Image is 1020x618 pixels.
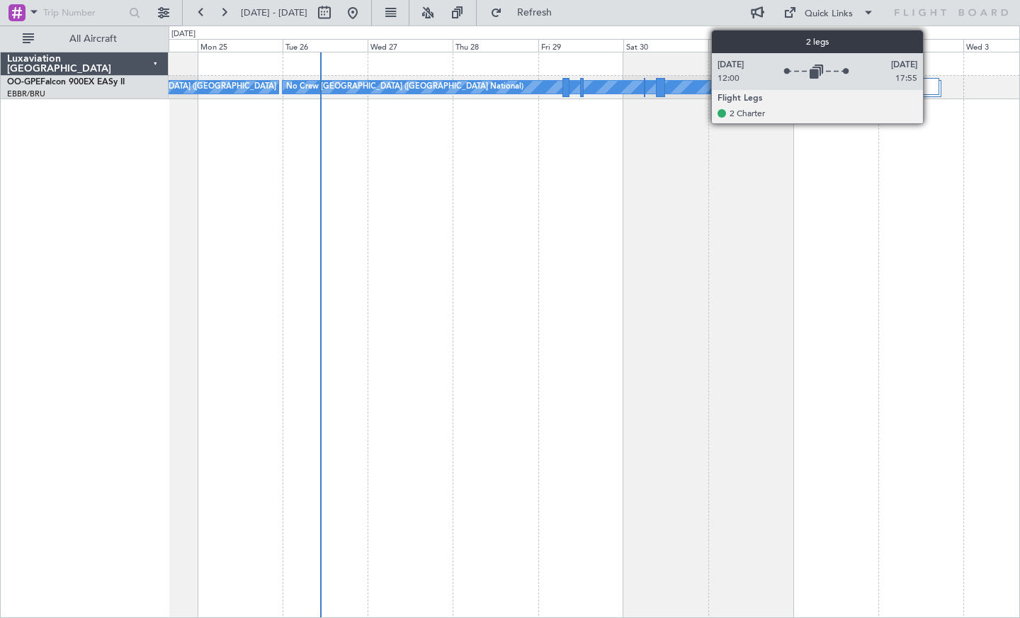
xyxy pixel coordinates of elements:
span: Refresh [505,8,565,18]
div: No Crew [GEOGRAPHIC_DATA] ([GEOGRAPHIC_DATA] National) [286,77,523,98]
div: [DATE] [171,28,195,40]
a: EBBR/BRU [7,89,45,99]
a: OO-GPEFalcon 900EX EASy II [7,78,125,86]
div: Mon 25 [198,39,283,52]
span: OO-GPE [7,78,40,86]
div: Wed 27 [368,39,453,52]
div: Sat 30 [623,39,708,52]
div: [DATE] [795,28,820,40]
div: Thu 28 [453,39,538,52]
div: No Crew [GEOGRAPHIC_DATA] ([GEOGRAPHIC_DATA] National) [74,77,312,98]
div: Tue 26 [283,39,368,52]
button: All Aircraft [16,28,154,50]
div: Mon 1 [793,39,878,52]
button: Refresh [484,1,569,24]
div: Quick Links [805,7,853,21]
div: Tue 2 [878,39,963,52]
span: All Aircraft [37,34,149,44]
button: Quick Links [776,1,881,24]
input: Trip Number [43,2,125,23]
div: Fri 29 [538,39,623,52]
span: [DATE] - [DATE] [241,6,307,19]
div: Sun 31 [708,39,793,52]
